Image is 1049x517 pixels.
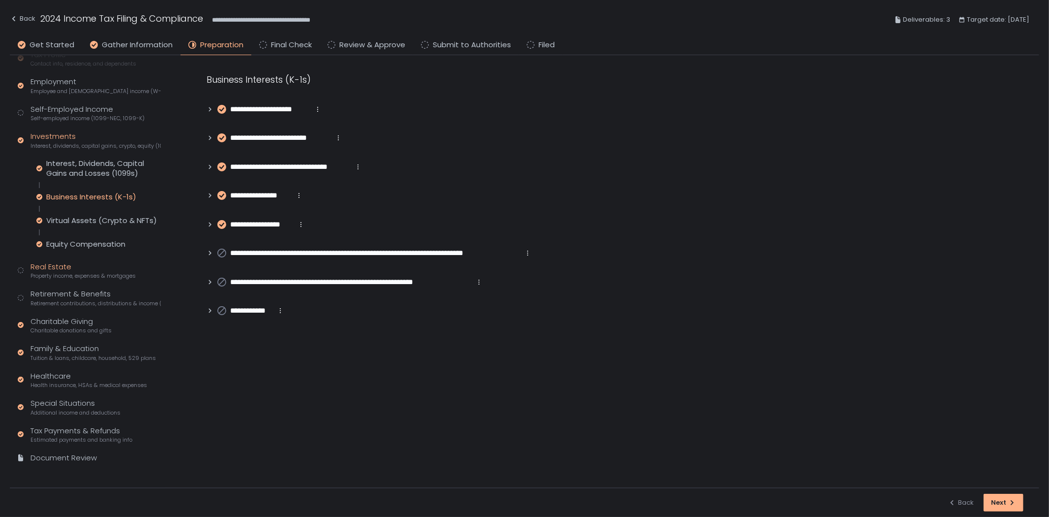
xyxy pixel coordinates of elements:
[30,371,147,389] div: Healthcare
[433,39,511,51] span: Submit to Authorities
[30,60,136,67] span: Contact info, residence, and dependents
[991,498,1016,507] div: Next
[30,49,136,68] div: Tax Profile
[30,343,156,362] div: Family & Education
[30,115,145,122] span: Self-employed income (1099-NEC, 1099-K)
[30,289,161,307] div: Retirement & Benefits
[30,131,161,150] div: Investments
[30,382,147,389] span: Health insurance, HSAs & medical expenses
[30,425,132,444] div: Tax Payments & Refunds
[30,104,145,123] div: Self-Employed Income
[46,159,161,178] div: Interest, Dividends, Capital Gains and Losses (1099s)
[984,494,1023,512] button: Next
[30,300,161,307] span: Retirement contributions, distributions & income (1099-R, 5498)
[271,39,312,51] span: Final Check
[30,272,136,280] span: Property income, expenses & mortgages
[30,327,112,334] span: Charitable donations and gifts
[207,73,679,86] div: Business Interests (K-1s)
[46,216,157,226] div: Virtual Assets (Crypto & NFTs)
[30,452,97,464] div: Document Review
[10,12,35,28] button: Back
[102,39,173,51] span: Gather Information
[40,12,203,25] h1: 2024 Income Tax Filing & Compliance
[30,261,136,280] div: Real Estate
[967,14,1029,26] span: Target date: [DATE]
[10,13,35,25] div: Back
[30,398,120,417] div: Special Situations
[903,14,950,26] span: Deliverables: 3
[200,39,243,51] span: Preparation
[30,316,112,335] div: Charitable Giving
[30,88,161,95] span: Employee and [DEMOGRAPHIC_DATA] income (W-2s)
[46,192,136,202] div: Business Interests (K-1s)
[30,355,156,362] span: Tuition & loans, childcare, household, 529 plans
[30,436,132,444] span: Estimated payments and banking info
[30,76,161,95] div: Employment
[948,494,974,512] button: Back
[30,409,120,417] span: Additional income and deductions
[30,39,74,51] span: Get Started
[30,142,161,150] span: Interest, dividends, capital gains, crypto, equity (1099s, K-1s)
[539,39,555,51] span: Filed
[948,498,974,507] div: Back
[339,39,405,51] span: Review & Approve
[46,239,125,249] div: Equity Compensation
